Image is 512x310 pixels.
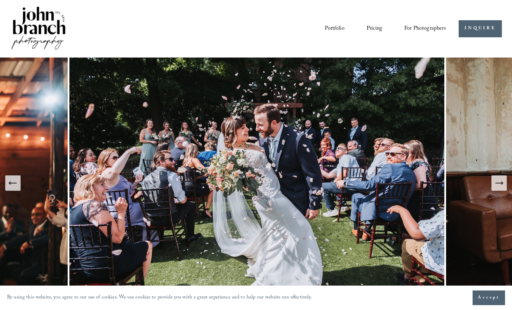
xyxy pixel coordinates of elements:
button: Next Slide [491,175,507,191]
img: John Branch IV Photography [10,5,67,52]
p: By using this website, you agree to our use of cookies. We use cookies to provide you with a grea... [7,293,312,303]
button: Accept [473,290,505,305]
span: For Photographers [404,23,446,34]
a: Portfolio [325,23,344,35]
a: INQUIRE [459,20,502,37]
button: Previous Slide [5,175,21,191]
a: Pricing [367,23,382,35]
img: Raleigh Wedding Photographer [69,58,446,309]
span: Accept [478,294,500,301]
a: folder dropdown [404,23,446,35]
